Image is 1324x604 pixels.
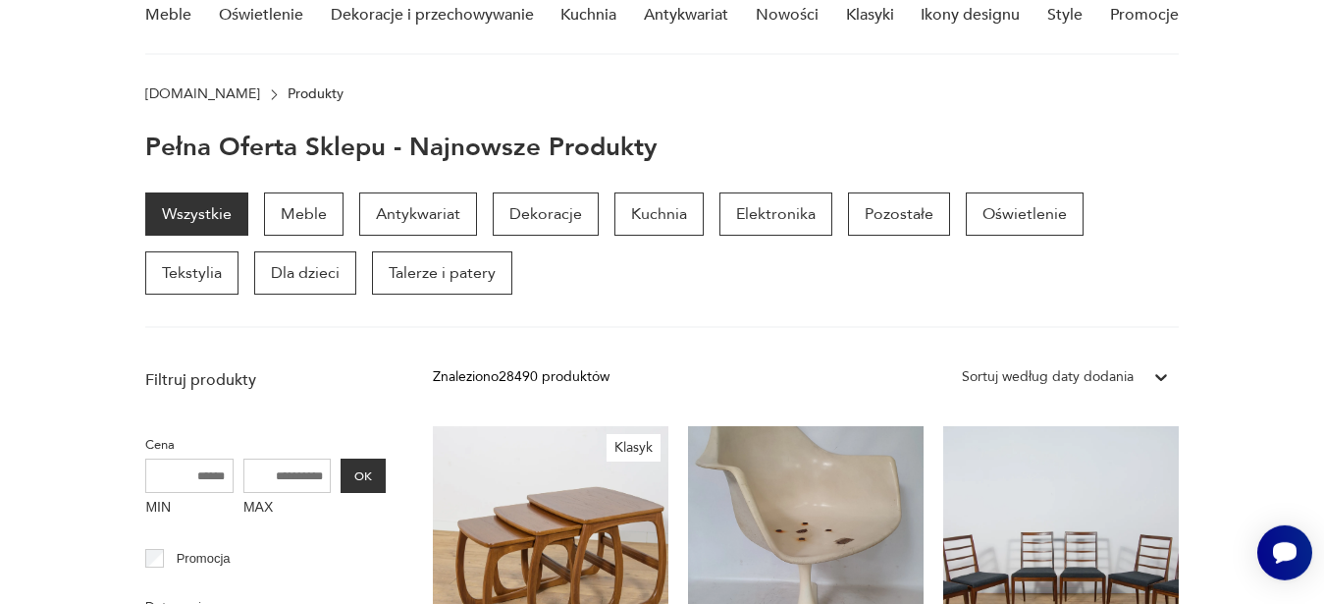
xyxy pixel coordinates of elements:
[254,251,356,295] a: Dla dzieci
[145,192,248,236] a: Wszystkie
[614,192,704,236] a: Kuchnia
[145,369,386,391] p: Filtruj produkty
[145,86,260,102] a: [DOMAIN_NAME]
[719,192,832,236] a: Elektronika
[145,493,234,524] label: MIN
[145,134,658,161] h1: Pełna oferta sklepu - najnowsze produkty
[966,192,1084,236] a: Oświetlenie
[264,192,344,236] a: Meble
[177,548,231,570] p: Promocja
[341,459,386,493] button: OK
[962,366,1134,388] div: Sortuj według daty dodania
[145,434,386,456] p: Cena
[372,251,512,295] a: Talerze i patery
[433,366,609,388] div: Znaleziono 28490 produktów
[359,192,477,236] a: Antykwariat
[288,86,344,102] p: Produkty
[243,493,332,524] label: MAX
[848,192,950,236] a: Pozostałe
[1257,525,1312,580] iframe: Smartsupp widget button
[145,251,238,295] a: Tekstylia
[493,192,599,236] a: Dekoracje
